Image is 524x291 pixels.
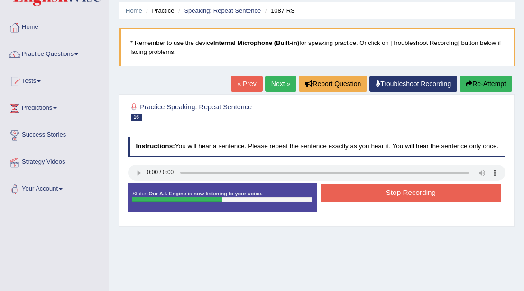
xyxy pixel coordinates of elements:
[126,7,142,14] a: Home
[128,137,506,157] h4: You will hear a sentence. Please repeat the sentence exactly as you hear it. You will hear the se...
[321,184,501,202] button: Stop Recording
[369,76,457,92] a: Troubleshoot Recording
[144,6,174,15] li: Practice
[0,14,109,38] a: Home
[299,76,367,92] button: Report Question
[0,122,109,146] a: Success Stories
[0,68,109,92] a: Tests
[136,142,175,150] b: Instructions:
[213,39,299,46] b: Internal Microphone (Built-in)
[119,28,515,66] blockquote: * Remember to use the device for speaking practice. Or click on [Troubleshoot Recording] button b...
[128,183,317,212] div: Status:
[0,41,109,65] a: Practice Questions
[149,191,263,196] strong: Our A.I. Engine is now listening to your voice.
[263,6,295,15] li: 1087 RS
[0,95,109,119] a: Predictions
[131,114,142,121] span: 16
[231,76,262,92] a: « Prev
[184,7,261,14] a: Speaking: Repeat Sentence
[0,149,109,173] a: Strategy Videos
[265,76,296,92] a: Next »
[0,176,109,200] a: Your Account
[128,101,362,121] h2: Practice Speaking: Repeat Sentence
[460,76,512,92] button: Re-Attempt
